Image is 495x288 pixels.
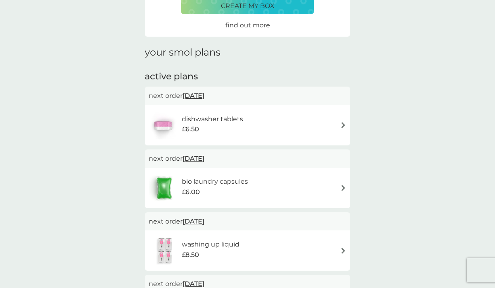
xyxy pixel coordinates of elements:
[145,47,350,58] h1: your smol plans
[340,185,346,191] img: arrow right
[149,236,182,265] img: washing up liquid
[145,70,350,83] h2: active plans
[149,216,346,227] p: next order
[182,239,239,250] h6: washing up liquid
[182,114,243,124] h6: dishwasher tablets
[149,111,177,139] img: dishwasher tablets
[149,174,179,202] img: bio laundry capsules
[183,88,204,104] span: [DATE]
[182,124,199,135] span: £6.50
[340,122,346,128] img: arrow right
[225,21,270,29] span: find out more
[183,213,204,229] span: [DATE]
[225,20,270,31] a: find out more
[182,250,199,260] span: £8.50
[183,151,204,166] span: [DATE]
[340,248,346,254] img: arrow right
[149,91,346,101] p: next order
[182,187,200,197] span: £6.00
[149,153,346,164] p: next order
[182,176,248,187] h6: bio laundry capsules
[221,1,275,11] p: create my box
